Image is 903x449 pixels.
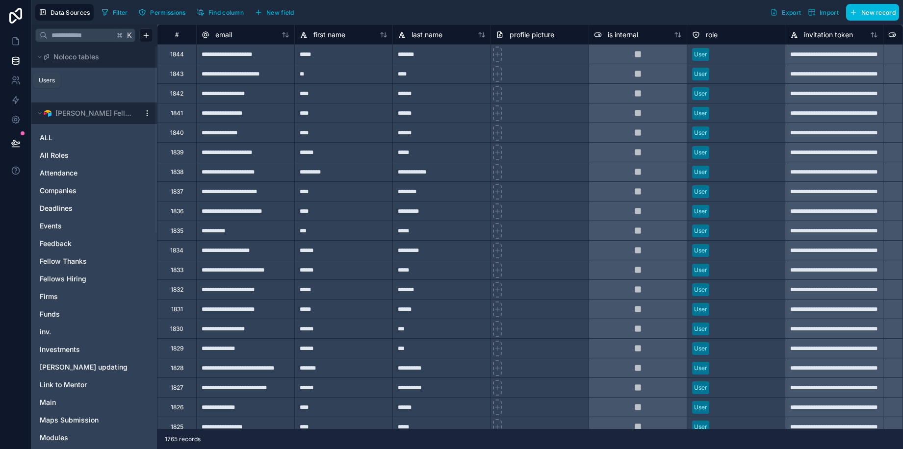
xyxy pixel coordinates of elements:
[694,128,707,137] div: User
[40,345,129,354] a: Investments
[35,342,153,357] div: Investments
[40,168,129,178] a: Attendance
[694,148,707,157] div: User
[40,380,87,390] span: Link to Mentor
[35,412,153,428] div: Maps Submission
[40,292,58,301] span: Firms
[40,186,129,196] a: Companies
[170,247,183,254] div: 1834
[170,325,183,333] div: 1830
[40,76,119,86] a: User
[55,108,135,118] span: [PERSON_NAME] Fellows
[35,324,153,340] div: inv.
[170,129,184,137] div: 1840
[694,168,707,176] div: User
[694,403,707,412] div: User
[842,4,899,21] a: New record
[694,285,707,294] div: User
[40,274,129,284] a: Fellows Hiring
[193,5,247,20] button: Find column
[165,435,201,443] span: 1765 records
[40,203,129,213] a: Deadlines
[113,9,128,16] span: Filter
[171,188,183,196] div: 1837
[40,327,129,337] a: inv.
[171,149,183,156] div: 1839
[35,130,153,146] div: ALL
[694,89,707,98] div: User
[40,256,87,266] span: Fellow Thanks
[44,109,52,117] img: Airtable Logo
[40,433,129,443] a: Modules
[35,106,139,120] button: Airtable Logo[PERSON_NAME] Fellows
[694,70,707,78] div: User
[412,30,442,40] span: last name
[126,32,133,39] span: K
[313,30,345,40] span: first name
[782,9,801,16] span: Export
[40,239,72,249] span: Feedback
[694,383,707,392] div: User
[171,207,183,215] div: 1836
[40,415,99,425] span: Maps Submission
[135,5,189,20] button: Permissions
[35,289,153,304] div: Firms
[40,327,51,337] span: inv.
[40,256,129,266] a: Fellow Thanks
[171,168,183,176] div: 1838
[40,150,129,160] a: All Roles
[215,30,232,40] span: email
[171,305,183,313] div: 1831
[510,30,554,40] span: profile picture
[40,168,77,178] span: Attendance
[40,292,129,301] a: Firms
[98,5,131,20] button: Filter
[694,226,707,235] div: User
[40,221,129,231] a: Events
[820,9,839,16] span: Import
[35,306,153,322] div: Funds
[171,423,183,431] div: 1825
[40,133,52,143] span: ALL
[51,9,90,16] span: Data Sources
[40,186,77,196] span: Companies
[694,109,707,118] div: User
[171,286,183,294] div: 1832
[35,271,153,287] div: Fellows Hiring
[694,50,707,59] div: User
[150,9,185,16] span: Permissions
[40,221,62,231] span: Events
[694,423,707,431] div: User
[171,227,183,235] div: 1835
[40,150,69,160] span: All Roles
[694,364,707,373] div: User
[608,30,638,40] span: is internal
[35,200,153,216] div: Deadlines
[694,187,707,196] div: User
[35,165,153,181] div: Attendance
[35,148,153,163] div: All Roles
[251,5,298,20] button: New field
[40,362,129,372] a: [PERSON_NAME] updating
[40,398,56,407] span: Main
[694,266,707,274] div: User
[767,4,804,21] button: Export
[35,253,153,269] div: Fellow Thanks
[171,266,183,274] div: 1833
[35,236,153,251] div: Feedback
[40,309,129,319] a: Funds
[861,9,896,16] span: New record
[170,50,184,58] div: 1844
[170,70,183,78] div: 1843
[35,50,147,64] button: Noloco tables
[40,380,129,390] a: Link to Mentor
[35,359,153,375] div: Katlyn Major updating
[694,207,707,216] div: User
[53,52,99,62] span: Noloco tables
[40,239,129,249] a: Feedback
[40,203,73,213] span: Deadlines
[208,9,244,16] span: Find column
[35,74,153,89] div: User
[171,345,183,352] div: 1829
[135,5,193,20] a: Permissions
